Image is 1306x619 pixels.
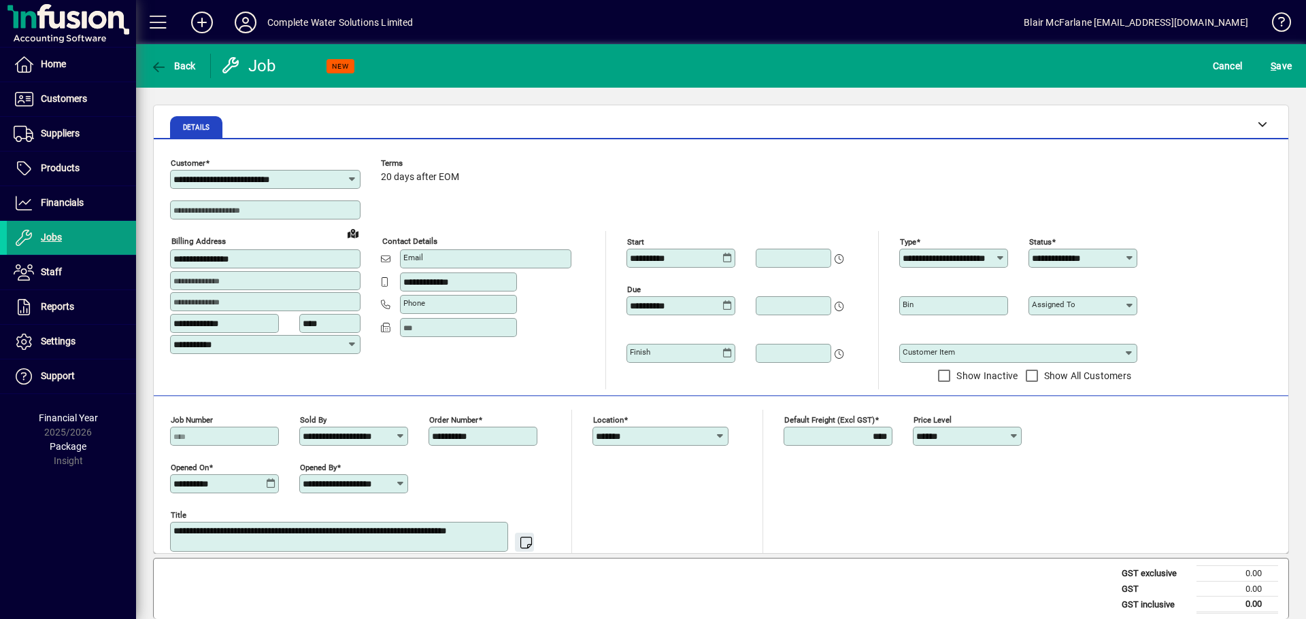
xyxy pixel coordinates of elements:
[627,285,641,294] mat-label: Due
[150,60,196,71] span: Back
[1029,237,1052,247] mat-label: Status
[954,369,1018,383] label: Show Inactive
[171,415,213,425] mat-label: Job number
[784,415,875,425] mat-label: Default Freight (excl GST)
[1032,300,1075,309] mat-label: Assigned to
[39,412,98,423] span: Financial Year
[7,152,136,185] a: Products
[1262,3,1289,47] a: Knowledge Base
[267,12,414,33] div: Complete Water Solutions Limited
[41,370,75,381] span: Support
[903,300,914,309] mat-label: Bin
[914,415,952,425] mat-label: Price Level
[136,54,211,78] app-page-header-button: Back
[7,290,136,324] a: Reports
[381,159,463,168] span: Terms
[147,54,199,78] button: Back
[171,463,209,472] mat-label: Opened On
[180,10,224,35] button: Add
[332,62,349,71] span: NEW
[41,336,76,347] span: Settings
[429,415,478,425] mat-label: Order number
[7,48,136,82] a: Home
[221,55,279,77] div: Job
[1115,581,1196,597] td: GST
[41,232,62,243] span: Jobs
[7,255,136,289] a: Staff
[420,552,526,567] mat-hint: Use 'Enter' to start a new line
[593,415,624,425] mat-label: Location
[900,237,916,247] mat-label: Type
[1196,581,1278,597] td: 0.00
[183,124,210,131] span: Details
[7,186,136,220] a: Financials
[1196,597,1278,613] td: 0.00
[41,197,84,208] span: Financials
[1271,60,1276,71] span: S
[7,82,136,116] a: Customers
[41,162,80,173] span: Products
[1271,55,1292,77] span: ave
[1213,55,1243,77] span: Cancel
[627,237,644,247] mat-label: Start
[1115,597,1196,613] td: GST inclusive
[300,415,326,425] mat-label: Sold by
[1196,566,1278,582] td: 0.00
[41,266,62,277] span: Staff
[41,58,66,69] span: Home
[7,117,136,151] a: Suppliers
[41,93,87,104] span: Customers
[403,253,423,262] mat-label: Email
[300,463,337,472] mat-label: Opened by
[1024,12,1248,33] div: Blair McFarlane [EMAIL_ADDRESS][DOMAIN_NAME]
[7,359,136,393] a: Support
[1115,566,1196,582] td: GST exclusive
[171,158,205,168] mat-label: Customer
[41,128,80,139] span: Suppliers
[903,347,955,357] mat-label: Customer Item
[342,222,364,244] a: View on map
[224,10,267,35] button: Profile
[171,510,186,520] mat-label: Title
[630,347,650,357] mat-label: Finish
[7,325,136,359] a: Settings
[381,172,459,183] span: 20 days after EOM
[1209,54,1246,78] button: Cancel
[1041,369,1132,383] label: Show All Customers
[41,301,74,312] span: Reports
[1267,54,1295,78] button: Save
[403,298,425,308] mat-label: Phone
[50,441,86,452] span: Package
